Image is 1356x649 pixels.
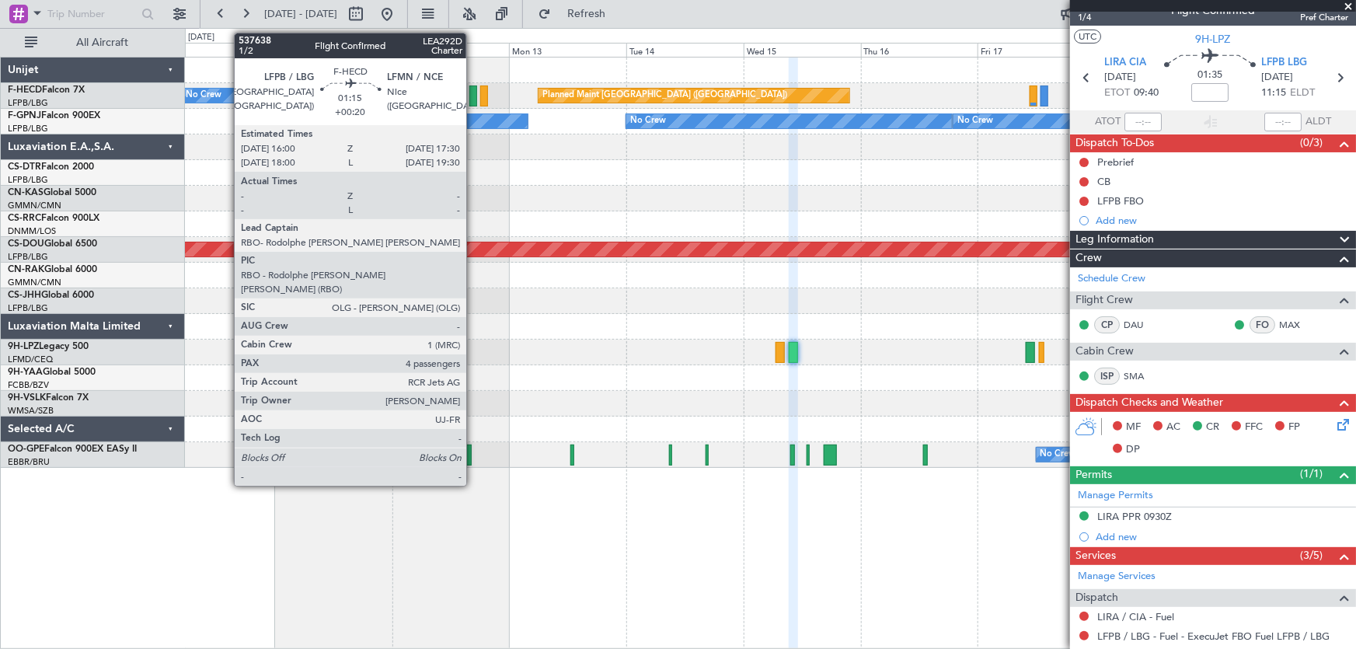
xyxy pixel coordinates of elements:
[8,123,48,134] a: LFPB/LBG
[1078,569,1156,584] a: Manage Services
[1096,214,1348,227] div: Add new
[1300,547,1323,564] span: (3/5)
[1261,85,1286,101] span: 11:15
[957,110,993,133] div: No Crew
[531,2,624,26] button: Refresh
[8,225,56,237] a: DNMM/LOS
[1075,466,1112,484] span: Permits
[744,43,861,57] div: Wed 15
[1261,70,1293,85] span: [DATE]
[1305,114,1331,130] span: ALDT
[8,379,49,391] a: FCBB/BZV
[509,43,626,57] div: Mon 13
[8,251,48,263] a: LFPB/LBG
[8,214,41,223] span: CS-RRC
[8,393,89,403] a: 9H-VSLKFalcon 7X
[8,200,61,211] a: GMMN/CMN
[1097,175,1110,188] div: CB
[1126,442,1140,458] span: DP
[1096,530,1348,543] div: Add new
[978,43,1095,57] div: Fri 17
[861,43,978,57] div: Thu 16
[8,188,96,197] a: CN-KASGlobal 5000
[542,84,787,107] div: Planned Maint [GEOGRAPHIC_DATA] ([GEOGRAPHIC_DATA])
[47,2,137,26] input: Trip Number
[1166,420,1180,435] span: AC
[1245,420,1263,435] span: FFC
[1097,194,1144,208] div: LFPB FBO
[8,174,48,186] a: LFPB/LBG
[8,111,100,120] a: F-GPNJFalcon 900EX
[1075,249,1102,267] span: Crew
[1124,318,1159,332] a: DAU
[8,214,99,223] a: CS-RRCFalcon 900LX
[1261,55,1307,71] span: LFPB LBG
[8,277,61,288] a: GMMN/CMN
[8,265,97,274] a: CN-RAKGlobal 6000
[8,354,53,365] a: LFMD/CEQ
[1197,68,1222,83] span: 01:35
[8,239,44,249] span: CS-DOU
[1097,155,1134,169] div: Prebrief
[1075,231,1154,249] span: Leg Information
[1078,488,1153,504] a: Manage Permits
[8,342,39,351] span: 9H-LPZ
[626,43,744,57] div: Tue 14
[8,97,48,109] a: LFPB/LBG
[1104,85,1130,101] span: ETOT
[8,393,46,403] span: 9H-VSLK
[8,85,42,95] span: F-HECD
[1097,630,1330,643] a: LFPB / LBG - Fuel - ExecuJet FBO Fuel LFPB / LBG
[1075,589,1118,607] span: Dispatch
[1075,134,1154,152] span: Dispatch To-Dos
[8,445,137,454] a: OO-GPEFalcon 900EX EASy II
[1075,547,1116,565] span: Services
[158,43,275,57] div: Fri 10
[1300,134,1323,151] span: (0/3)
[1075,343,1134,361] span: Cabin Crew
[8,405,54,417] a: WMSA/SZB
[8,162,41,172] span: CS-DTR
[392,43,510,57] div: Sun 12
[1290,85,1315,101] span: ELDT
[8,342,89,351] a: 9H-LPZLegacy 500
[8,456,50,468] a: EBBR/BRU
[8,85,85,95] a: F-HECDFalcon 7X
[1126,420,1141,435] span: MF
[1196,31,1231,47] span: 9H-LPZ
[1124,369,1159,383] a: SMA
[264,7,337,21] span: [DATE] - [DATE]
[1250,316,1275,333] div: FO
[1104,55,1146,71] span: LIRA CIA
[1074,30,1101,44] button: UTC
[188,31,214,44] div: [DATE]
[8,188,44,197] span: CN-KAS
[279,443,539,466] div: No Crew [GEOGRAPHIC_DATA] ([GEOGRAPHIC_DATA] National)
[186,84,221,107] div: No Crew
[275,43,392,57] div: Sat 11
[1206,420,1219,435] span: CR
[1124,113,1162,131] input: --:--
[17,30,169,55] button: All Aircraft
[1075,291,1133,309] span: Flight Crew
[8,265,44,274] span: CN-RAK
[554,9,619,19] span: Refresh
[8,368,43,377] span: 9H-YAA
[8,302,48,314] a: LFPB/LBG
[1134,85,1159,101] span: 09:40
[1078,11,1115,24] span: 1/4
[630,110,666,133] div: No Crew
[1094,368,1120,385] div: ISP
[1041,443,1301,466] div: No Crew [GEOGRAPHIC_DATA] ([GEOGRAPHIC_DATA] National)
[1095,114,1121,130] span: ATOT
[1097,610,1174,623] a: LIRA / CIA - Fuel
[8,368,96,377] a: 9H-YAAGlobal 5000
[1094,316,1120,333] div: CP
[1288,420,1300,435] span: FP
[1097,510,1172,523] div: LIRA PPR 0930Z
[1300,11,1348,24] span: Pref Charter
[8,111,41,120] span: F-GPNJ
[8,291,94,300] a: CS-JHHGlobal 6000
[8,445,44,454] span: OO-GPE
[8,239,97,249] a: CS-DOUGlobal 6500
